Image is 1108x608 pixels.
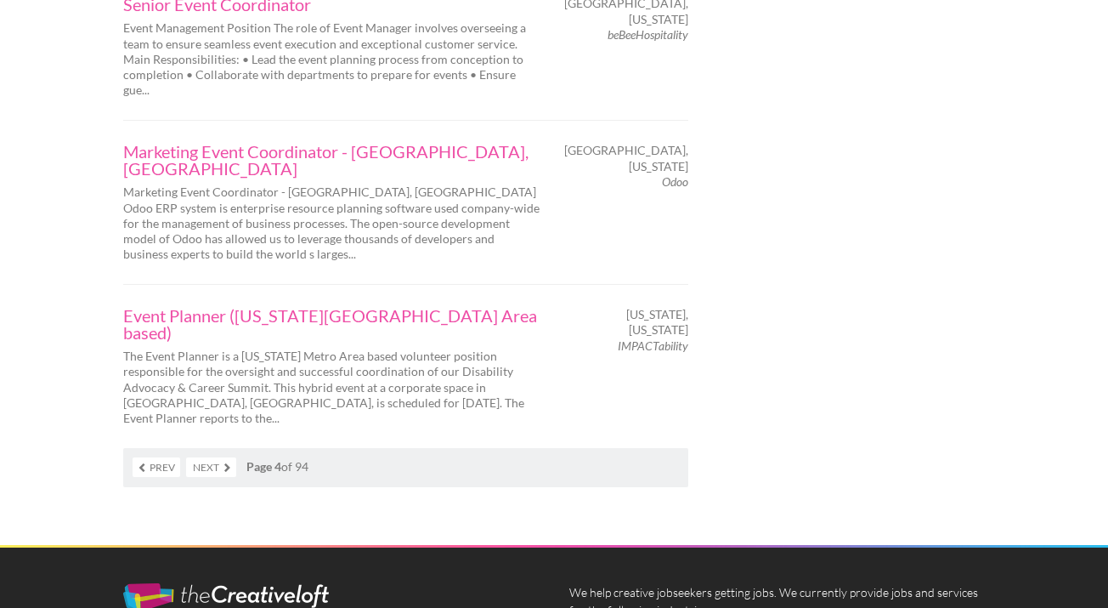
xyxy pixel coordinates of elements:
em: IMPACTability [618,338,688,353]
span: [GEOGRAPHIC_DATA], [US_STATE] [564,143,688,173]
strong: Page 4 [246,459,281,474]
p: Event Management Position The role of Event Manager involves overseeing a team to ensure seamless... [123,20,540,98]
a: Event Planner ([US_STATE][GEOGRAPHIC_DATA] Area based) [123,307,540,341]
em: Odoo [662,174,688,189]
nav: of 94 [123,448,688,487]
p: The Event Planner is a [US_STATE] Metro Area based volunteer position responsible for the oversig... [123,349,540,426]
em: beBeeHospitality [608,27,688,42]
span: [US_STATE], [US_STATE] [569,307,688,338]
a: Next [186,457,236,477]
a: Marketing Event Coordinator - [GEOGRAPHIC_DATA], [GEOGRAPHIC_DATA] [123,143,540,177]
p: Marketing Event Coordinator - [GEOGRAPHIC_DATA], [GEOGRAPHIC_DATA] Odoo ERP system is enterprise ... [123,185,540,262]
a: Prev [133,457,180,477]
